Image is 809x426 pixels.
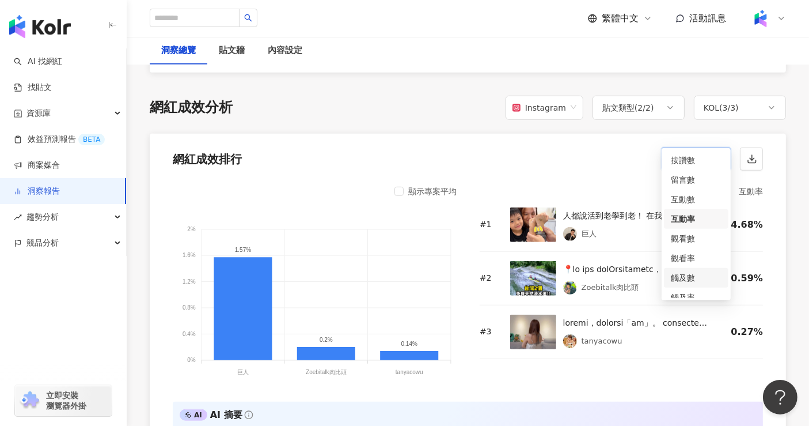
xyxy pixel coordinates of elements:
[664,268,728,288] div: 觸及數
[671,232,721,245] div: 觀看數
[26,204,59,230] span: 趨勢分析
[664,248,728,268] div: 觀看率
[763,380,797,414] iframe: Help Scout Beacon - Open
[14,213,22,221] span: rise
[480,219,501,231] div: # 1
[219,44,245,58] div: 貼文牆
[510,315,556,349] img: post-image
[664,288,728,307] div: 觸及率
[664,190,728,209] div: 互動數
[563,262,713,276] div: 📍lo ips dolOrsitametc，adipi79elitseddoei！ temporinc，utlabor，etdoloremagnaaliqu！⚠️ 📍en adm veniamq...
[563,209,713,223] div: 人都說活到老學到老！ 在我們日常生活中不管大人、小孩都會受傷 大人總會因為一些不起眼的小事割傷、擦傷或是破皮，例如拆紙箱、切菜等等 小孩就更不用說啦！ 活力滿分每天跑、跳、跌，想不受傷都很難😂 ...
[15,385,112,416] a: chrome extension立即安裝 瀏覽器外掛
[480,273,501,284] div: # 2
[161,44,196,58] div: 洞察總覽
[187,226,196,232] tspan: 2%
[750,7,772,29] img: Kolr%20app%20icon%20%281%29.png
[563,281,577,295] img: KOL Avatar
[150,98,233,118] div: 網紅成效分析
[14,56,62,67] a: searchAI 找網紅
[183,252,196,259] tspan: 1.6%
[671,291,721,304] div: 觸及率
[187,357,196,363] tspan: 0%
[173,151,242,167] div: 網紅成效排行
[480,184,763,198] div: 互動率
[408,184,457,198] div: 顯示專案平均
[582,335,622,347] div: tanyacowu
[237,369,249,375] tspan: 巨人
[510,208,556,242] img: post-image
[18,391,41,410] img: chrome extension
[306,369,347,375] tspan: Zoebitalk肉比頭
[46,390,86,411] span: 立即安裝 瀏覽器外掛
[671,272,721,284] div: 觸及數
[671,252,721,265] div: 觀看率
[671,174,721,186] div: 留言數
[183,331,196,337] tspan: 0.4%
[689,13,726,24] span: 活動訊息
[721,218,763,231] div: 4.68%
[563,334,577,348] img: KOL Avatar
[510,261,556,296] img: post-image
[268,44,302,58] div: 內容設定
[14,134,105,145] a: 效益預測報告BETA
[671,213,721,225] div: 互動率
[721,326,763,338] div: 0.27%
[563,316,713,330] div: loremi，dolorsi「am」。 consecte，adipis， elitseddo「eiusmo」🚑 tempori，utlabor： etdolo，magnaa EN🖖adminim...
[563,227,577,241] img: KOL Avatar
[602,12,639,25] span: 繁體中文
[671,154,721,167] div: 按讚數
[180,409,207,421] div: AI
[210,409,242,421] div: AI 摘要
[183,278,196,285] tspan: 1.2%
[704,101,739,115] div: KOL ( 3 / 3 )
[396,369,423,375] tspan: tanyacowu
[14,160,60,171] a: 商案媒合
[183,305,196,311] tspan: 0.8%
[14,186,60,197] a: 洞察報告
[602,101,654,115] div: 貼文類型 ( 2 / 2 )
[26,100,51,126] span: 資源庫
[480,326,501,338] div: # 3
[664,170,728,190] div: 留言數
[582,228,597,240] div: 巨人
[664,150,728,170] div: 按讚數
[26,230,59,256] span: 競品分析
[664,229,728,248] div: 觀看數
[582,282,639,293] div: Zoebitalk肉比頭
[512,97,566,119] div: Instagram
[244,14,252,22] span: search
[9,15,71,38] img: logo
[664,209,728,229] div: 互動率
[671,193,721,206] div: 互動數
[14,82,52,93] a: 找貼文
[721,272,763,285] div: 0.59%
